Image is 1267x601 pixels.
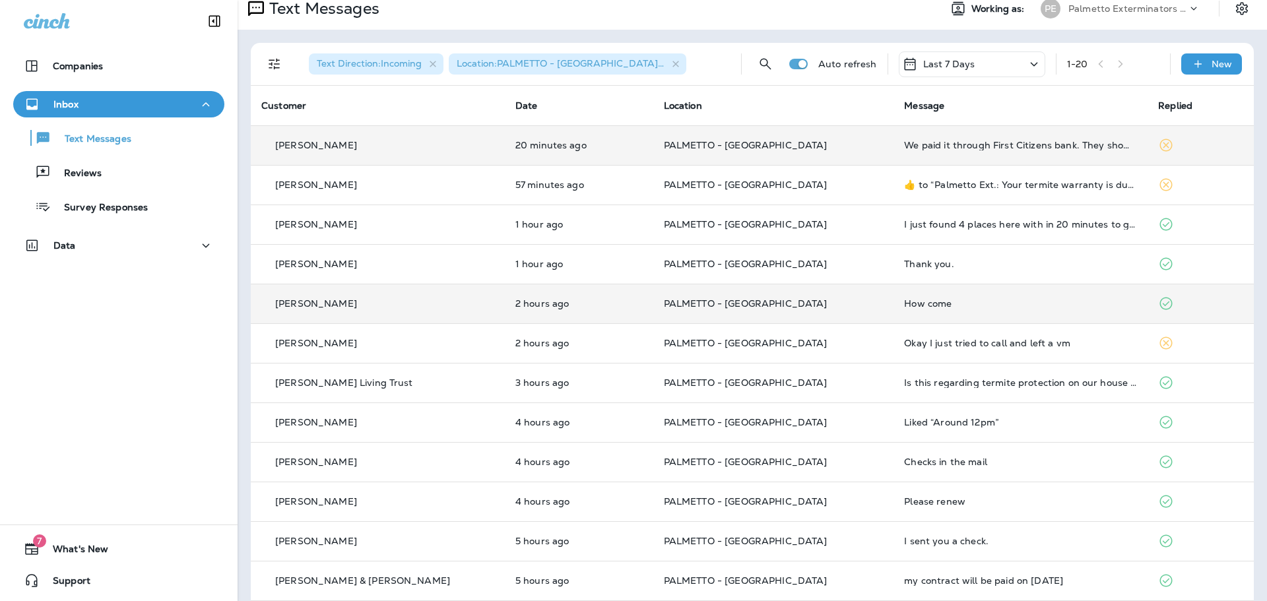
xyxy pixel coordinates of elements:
div: Please renew [904,496,1137,507]
p: Oct 13, 2025 12:30 PM [515,298,643,309]
p: [PERSON_NAME] [275,259,357,269]
span: 7 [33,534,46,548]
p: Palmetto Exterminators LLC [1068,3,1187,14]
span: PALMETTO - [GEOGRAPHIC_DATA] [664,179,828,191]
p: [PERSON_NAME] [275,219,357,230]
p: Oct 13, 2025 01:18 PM [515,219,643,230]
span: PALMETTO - [GEOGRAPHIC_DATA] [664,298,828,309]
div: Okay I just tried to call and left a vm [904,338,1137,348]
button: Text Messages [13,124,224,152]
div: Checks in the mail [904,457,1137,467]
span: Support [40,575,90,591]
p: Oct 13, 2025 12:16 PM [515,338,643,348]
p: Companies [53,61,103,71]
p: Oct 13, 2025 10:32 AM [515,457,643,467]
button: Support [13,567,224,594]
p: [PERSON_NAME] [275,496,357,507]
span: Working as: [971,3,1027,15]
span: Customer [261,100,306,111]
p: [PERSON_NAME] Living Trust [275,377,413,388]
p: Last 7 Days [923,59,975,69]
span: PALMETTO - [GEOGRAPHIC_DATA] [664,139,828,151]
p: Reviews [51,168,102,180]
p: Oct 13, 2025 10:47 AM [515,417,643,427]
p: [PERSON_NAME] [275,298,357,309]
p: Oct 13, 2025 02:05 PM [515,179,643,190]
div: Liked “Around 12pm” [904,417,1137,427]
p: Oct 13, 2025 09:42 AM [515,575,643,586]
p: Inbox [53,99,79,110]
div: How come [904,298,1137,309]
span: Text Direction : Incoming [317,57,422,69]
span: Message [904,100,944,111]
button: Companies [13,53,224,79]
span: What's New [40,544,108,559]
button: Inbox [13,91,224,117]
div: We paid it through First Citizens bank. They showed that the check was sent on the 10th. Unfortun... [904,140,1137,150]
p: Oct 13, 2025 02:42 PM [515,140,643,150]
button: 7What's New [13,536,224,562]
button: Data [13,232,224,259]
p: [PERSON_NAME] [275,536,357,546]
span: PALMETTO - [GEOGRAPHIC_DATA] [664,495,828,507]
span: Location [664,100,702,111]
p: [PERSON_NAME] [275,179,357,190]
p: [PERSON_NAME] & [PERSON_NAME] [275,575,450,586]
div: 1 - 20 [1067,59,1088,69]
p: [PERSON_NAME] [275,457,357,467]
p: [PERSON_NAME] [275,338,357,348]
p: Oct 13, 2025 10:25 AM [515,496,643,507]
div: my contract will be paid on October 22 [904,575,1137,586]
div: Is this regarding termite protection on our house at 143 Bounty Street on Daniel Island? [904,377,1137,388]
p: Data [53,240,76,251]
button: Reviews [13,158,224,186]
p: Oct 13, 2025 01:13 PM [515,259,643,269]
div: I just found 4 places here with in 20 minutes to get your tsa number versus 50 miles in KY. We ca... [904,219,1137,230]
span: PALMETTO - [GEOGRAPHIC_DATA] [664,258,828,270]
div: I sent you a check. [904,536,1137,546]
p: [PERSON_NAME] [275,417,357,427]
p: Text Messages [51,133,131,146]
p: [PERSON_NAME] [275,140,357,150]
p: Auto refresh [818,59,877,69]
span: Replied [1158,100,1192,111]
span: PALMETTO - [GEOGRAPHIC_DATA] [664,456,828,468]
span: PALMETTO - [GEOGRAPHIC_DATA] [664,535,828,547]
div: ​👍​ to “ Palmetto Ext.: Your termite warranty is due for renewal. Visit customer.entomobrands.com... [904,179,1137,190]
button: Filters [261,51,288,77]
button: Collapse Sidebar [196,8,233,34]
span: PALMETTO - [GEOGRAPHIC_DATA] [664,218,828,230]
div: Thank you. [904,259,1137,269]
span: PALMETTO - [GEOGRAPHIC_DATA] [664,337,828,349]
button: Survey Responses [13,193,224,220]
div: Text Direction:Incoming [309,53,443,75]
span: Location : PALMETTO - [GEOGRAPHIC_DATA] +2 [457,57,668,69]
span: PALMETTO - [GEOGRAPHIC_DATA] [664,575,828,586]
div: Location:PALMETTO - [GEOGRAPHIC_DATA]+2 [449,53,686,75]
span: Date [515,100,538,111]
button: Search Messages [752,51,779,77]
p: Oct 13, 2025 09:49 AM [515,536,643,546]
span: PALMETTO - [GEOGRAPHIC_DATA] [664,416,828,428]
p: New [1212,59,1232,69]
p: Survey Responses [51,202,148,214]
p: Oct 13, 2025 11:54 AM [515,377,643,388]
span: PALMETTO - [GEOGRAPHIC_DATA] [664,377,828,389]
